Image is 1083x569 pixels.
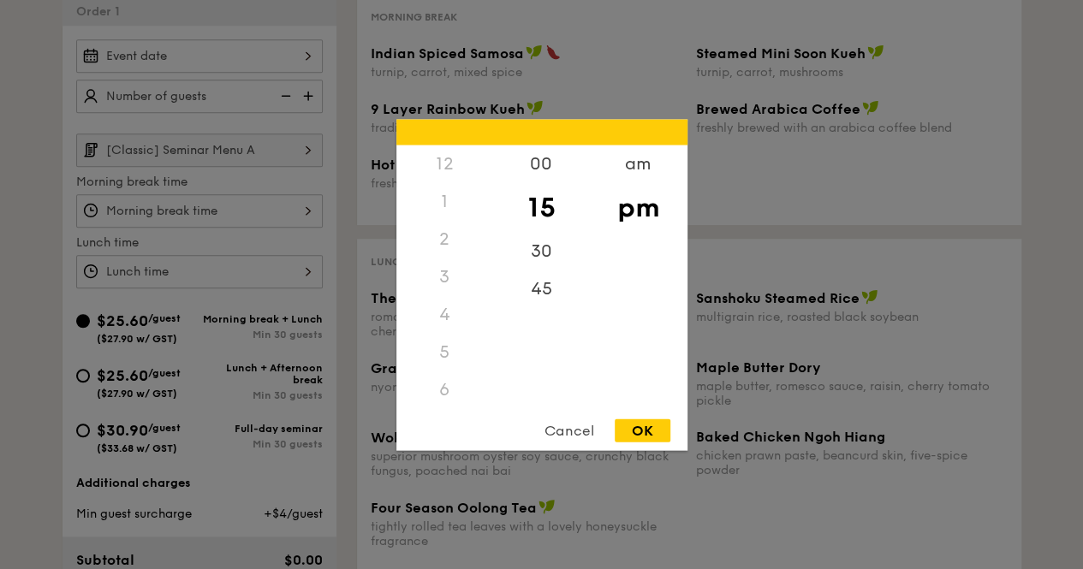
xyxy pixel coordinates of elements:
div: 30 [493,232,590,270]
div: 15 [493,182,590,232]
div: 1 [396,182,493,220]
div: 6 [396,370,493,408]
div: am [590,145,687,182]
div: Cancel [527,418,611,442]
div: 00 [493,145,590,182]
div: 3 [396,258,493,295]
div: 45 [493,270,590,307]
div: OK [615,418,670,442]
div: 5 [396,333,493,370]
div: 12 [396,145,493,182]
div: pm [590,182,687,232]
div: 2 [396,220,493,258]
div: 4 [396,295,493,333]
